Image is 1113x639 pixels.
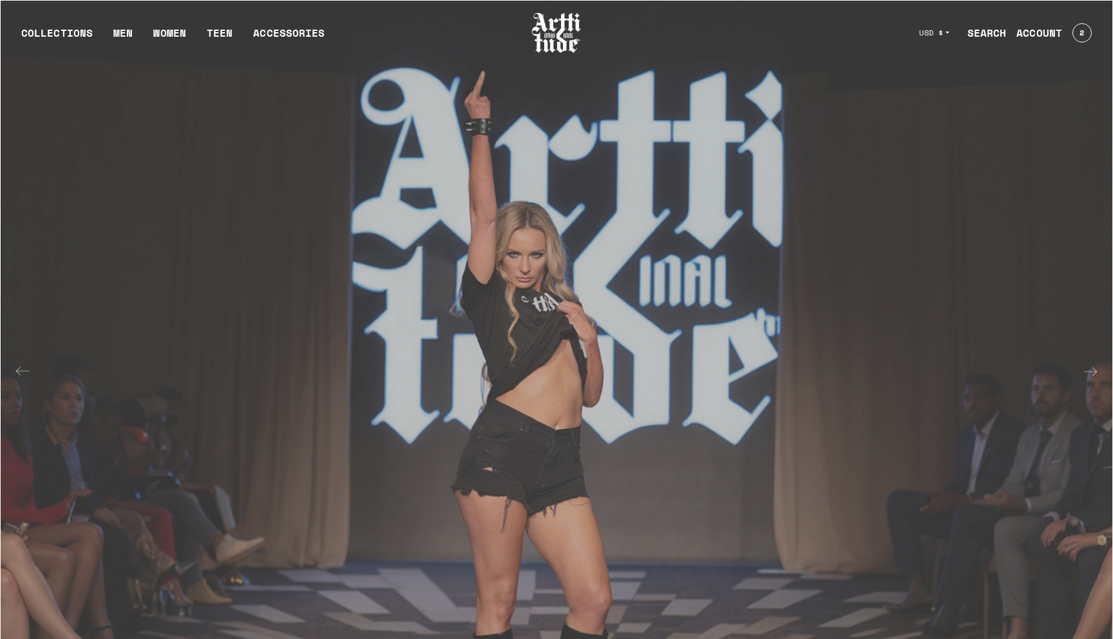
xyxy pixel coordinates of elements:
button: USD $ [911,19,957,47]
a: Open cart [1062,18,1092,48]
a: MEN [113,25,133,51]
a: ACCOUNT [1006,20,1062,46]
div: Previous slide [7,356,38,387]
span: 2 [1080,29,1084,37]
div: ACCESSORIES [253,25,325,51]
span: USD $ [919,28,944,38]
a: SEARCH [957,20,1007,46]
div: COLLECTIONS [21,25,93,51]
ul: Main navigation [11,25,335,51]
a: WOMEN [153,25,186,51]
a: TEEN [207,25,233,51]
div: Next slide [1075,356,1106,387]
img: Arttitude [531,11,582,55]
